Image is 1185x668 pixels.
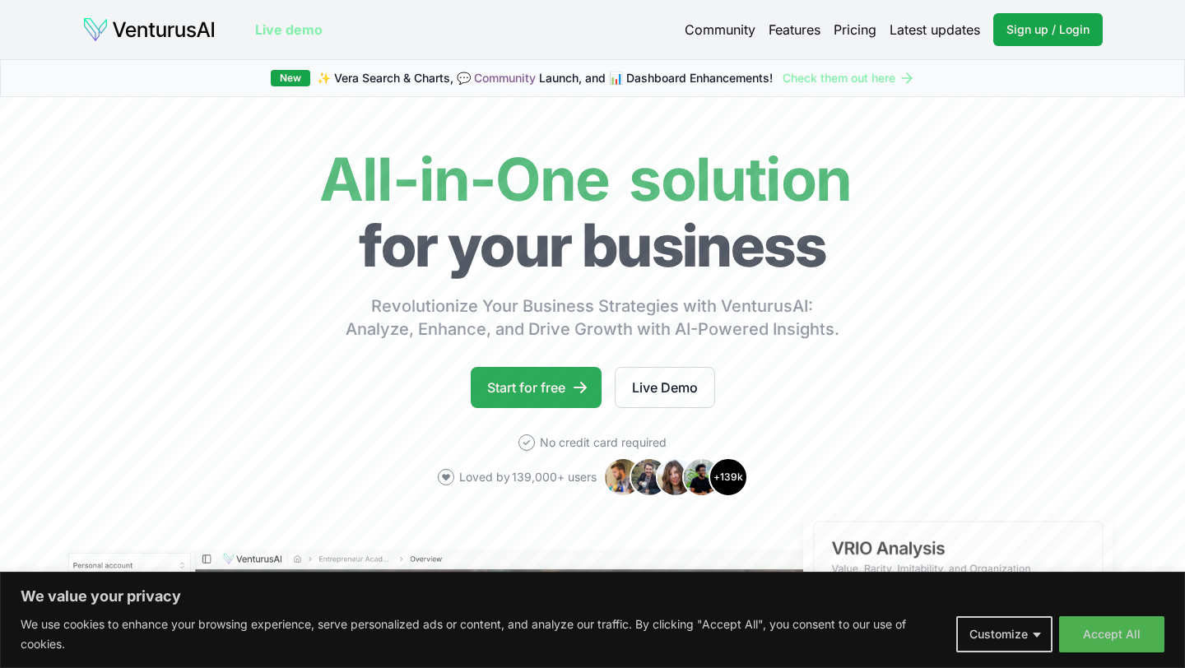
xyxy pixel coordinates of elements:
[769,20,820,39] a: Features
[615,367,715,408] a: Live Demo
[1006,21,1090,38] span: Sign up / Login
[471,367,602,408] a: Start for free
[603,457,643,497] img: Avatar 1
[685,20,755,39] a: Community
[317,70,773,86] span: ✨ Vera Search & Charts, 💬 Launch, and 📊 Dashboard Enhancements!
[271,70,310,86] div: New
[1059,616,1164,652] button: Accept All
[956,616,1053,652] button: Customize
[21,587,1164,606] p: We value your privacy
[630,457,669,497] img: Avatar 2
[21,615,944,654] p: We use cookies to enhance your browsing experience, serve personalized ads or content, and analyz...
[474,71,536,85] a: Community
[255,20,323,39] a: Live demo
[656,457,695,497] img: Avatar 3
[993,13,1103,46] a: Sign up / Login
[682,457,722,497] img: Avatar 4
[890,20,980,39] a: Latest updates
[82,16,216,43] img: logo
[783,70,915,86] a: Check them out here
[834,20,876,39] a: Pricing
